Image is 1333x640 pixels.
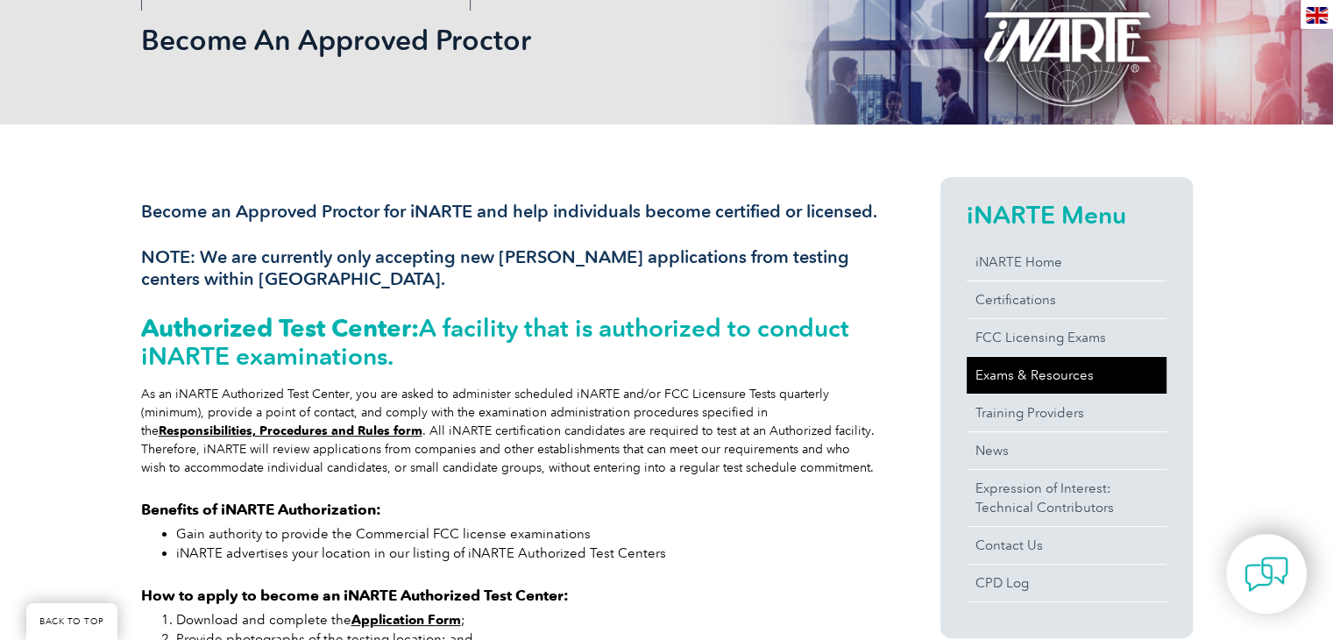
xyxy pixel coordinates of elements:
h3: Become an Approved Proctor for iNARTE and help individuals become certified or licensed. [141,201,877,223]
li: Download and complete the ; [176,610,877,629]
li: Gain authority to provide the Commercial FCC license examinations [176,524,877,544]
strong: Benefits of iNARTE Authorization: [141,501,381,518]
h2: A facility that is authorized to conduct iNARTE examinations. [141,314,877,370]
a: FCC Licensing Exams [967,319,1166,356]
a: Responsibilities, Procedures and Rules form [159,423,422,438]
a: Expression of Interest:Technical Contributors [967,470,1166,526]
a: News [967,432,1166,469]
img: en [1306,7,1328,24]
li: iNARTE advertises your location in our listing of iNARTE Authorized Test Centers [176,544,877,563]
a: Exams & Resources [967,357,1166,394]
strong: Authorized Test Center: [141,313,419,343]
a: Application Form [351,612,461,628]
a: iNARTE Home [967,244,1166,281]
a: BACK TO TOP [26,603,117,640]
a: Certifications [967,281,1166,318]
a: Training Providers [967,395,1166,431]
h3: NOTE: We are currently only accepting new [PERSON_NAME] applications from testing centers within ... [141,246,877,290]
a: CPD Log [967,565,1166,601]
strong: How to apply to become an iNARTE Authorized Test Center: [141,587,569,604]
div: As an iNARTE Authorized Test Center, you are asked to administer scheduled iNARTE and/or FCC Lice... [141,385,877,477]
a: Contact Us [967,527,1166,564]
h2: iNARTE Menu [967,201,1166,229]
img: contact-chat.png [1244,552,1288,596]
h2: Become An Approved Proctor [141,26,877,54]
